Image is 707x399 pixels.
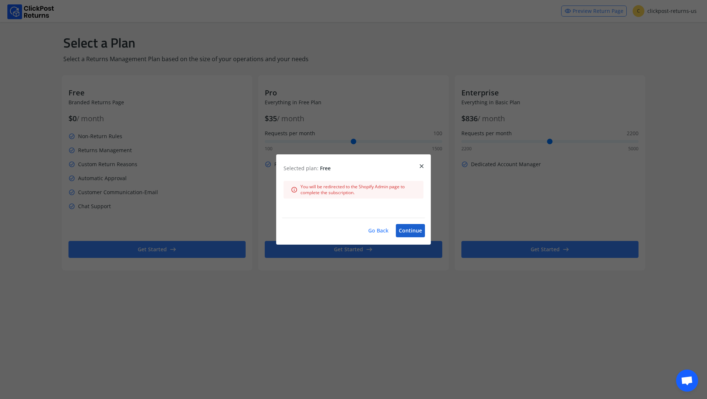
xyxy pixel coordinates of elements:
span: You will be redirected to the Shopify Admin page to complete the subscription. [300,184,416,196]
span: close [418,161,425,171]
button: close [412,162,431,171]
p: Selected plan: [284,165,423,172]
button: Continue [396,224,425,237]
span: info [291,185,298,195]
div: Open chat [676,370,698,392]
button: Go Back [365,224,391,237]
span: Free [320,165,331,172]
